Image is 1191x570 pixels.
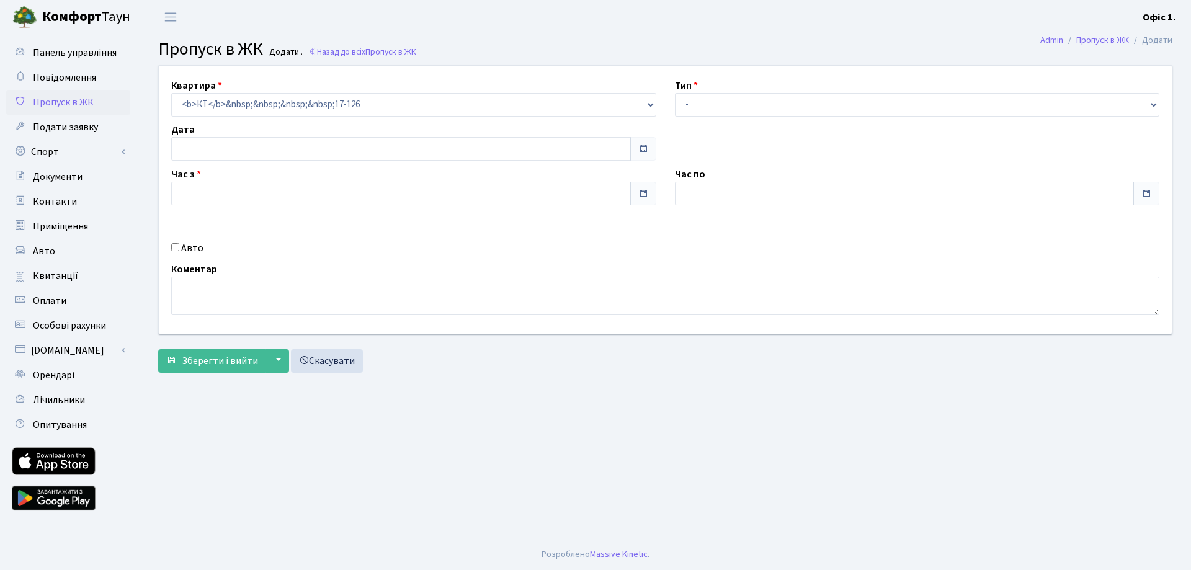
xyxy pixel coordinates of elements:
[171,262,217,277] label: Коментар
[6,264,130,288] a: Квитанції
[590,548,648,561] a: Massive Kinetic
[1076,33,1129,47] a: Пропуск в ЖК
[33,418,87,432] span: Опитування
[33,269,78,283] span: Квитанції
[267,47,303,58] small: Додати .
[6,189,130,214] a: Контакти
[33,195,77,208] span: Контакти
[1022,27,1191,53] nav: breadcrumb
[158,37,263,61] span: Пропуск в ЖК
[33,46,117,60] span: Панель управління
[33,244,55,258] span: Авто
[308,46,416,58] a: Назад до всіхПропуск в ЖК
[6,313,130,338] a: Особові рахунки
[42,7,130,28] span: Таун
[6,90,130,115] a: Пропуск в ЖК
[171,122,195,137] label: Дата
[181,241,203,256] label: Авто
[6,164,130,189] a: Документи
[6,40,130,65] a: Панель управління
[33,319,106,332] span: Особові рахунки
[6,388,130,412] a: Лічильники
[6,140,130,164] a: Спорт
[6,412,130,437] a: Опитування
[542,548,649,561] div: Розроблено .
[1129,33,1172,47] li: Додати
[158,349,266,373] button: Зберегти і вийти
[6,65,130,90] a: Повідомлення
[1143,10,1176,25] a: Офіс 1.
[155,7,186,27] button: Переключити навігацію
[6,239,130,264] a: Авто
[33,96,94,109] span: Пропуск в ЖК
[33,294,66,308] span: Оплати
[33,170,83,184] span: Документи
[33,71,96,84] span: Повідомлення
[365,46,416,58] span: Пропуск в ЖК
[12,5,37,30] img: logo.png
[33,120,98,134] span: Подати заявку
[675,78,698,93] label: Тип
[6,363,130,388] a: Орендарі
[33,368,74,382] span: Орендарі
[291,349,363,373] a: Скасувати
[675,167,705,182] label: Час по
[6,338,130,363] a: [DOMAIN_NAME]
[33,393,85,407] span: Лічильники
[42,7,102,27] b: Комфорт
[1143,11,1176,24] b: Офіс 1.
[6,288,130,313] a: Оплати
[1040,33,1063,47] a: Admin
[6,214,130,239] a: Приміщення
[6,115,130,140] a: Подати заявку
[33,220,88,233] span: Приміщення
[171,167,201,182] label: Час з
[171,78,222,93] label: Квартира
[182,354,258,368] span: Зберегти і вийти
